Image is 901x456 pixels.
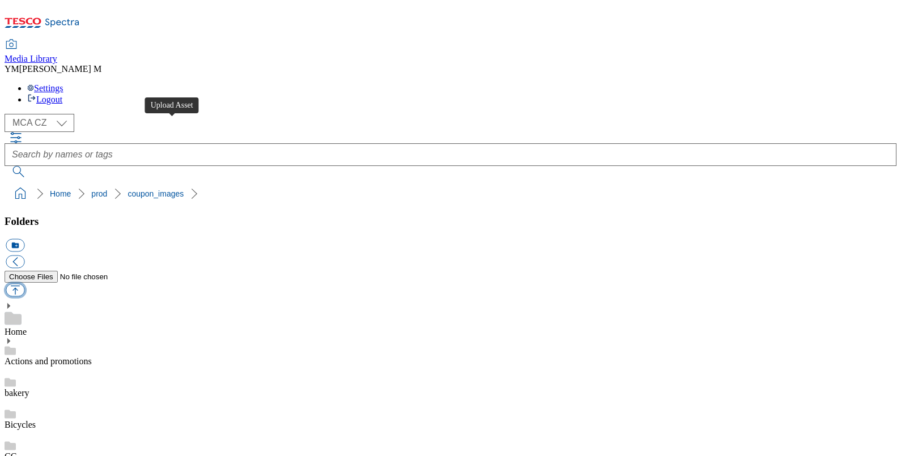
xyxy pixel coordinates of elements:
a: Settings [27,83,63,93]
a: bakery [5,388,29,398]
nav: breadcrumb [5,183,896,204]
a: Media Library [5,40,57,64]
a: Home [50,189,71,198]
a: Logout [27,95,62,104]
span: Media Library [5,54,57,63]
input: Search by names or tags [5,143,896,166]
span: [PERSON_NAME] M [19,64,101,74]
span: YM [5,64,19,74]
a: Actions and promotions [5,356,92,366]
a: home [11,185,29,203]
a: Home [5,327,27,336]
a: Bicycles [5,420,36,429]
a: prod [91,189,107,198]
h3: Folders [5,215,896,228]
a: coupon_images [127,189,184,198]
